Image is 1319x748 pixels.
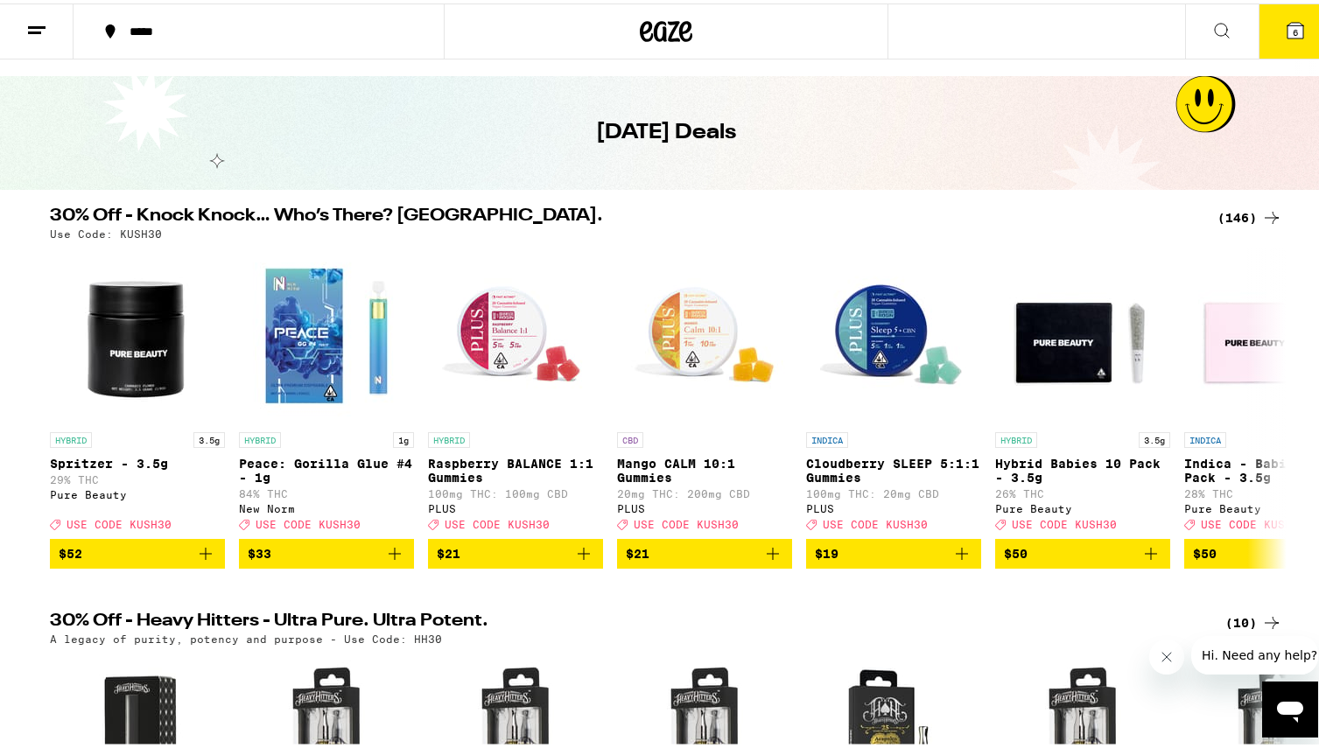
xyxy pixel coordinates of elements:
div: Pure Beauty [50,486,225,497]
span: USE CODE KUSH30 [67,515,172,527]
img: PLUS - Raspberry BALANCE 1:1 Gummies [428,245,603,420]
img: Pure Beauty - Hybrid Babies 10 Pack - 3.5g [995,245,1170,420]
p: HYBRID [428,429,470,444]
span: USE CODE KUSH30 [445,515,550,527]
img: PLUS - Mango CALM 10:1 Gummies [617,245,792,420]
a: Open page for Raspberry BALANCE 1:1 Gummies from PLUS [428,245,603,535]
p: 84% THC [239,485,414,496]
img: PLUS - Cloudberry SLEEP 5:1:1 Gummies [806,245,981,420]
p: HYBRID [239,429,281,444]
p: 3.5g [193,429,225,444]
p: A legacy of purity, potency and purpose - Use Code: HH30 [50,630,442,641]
p: INDICA [806,429,848,444]
p: Cloudberry SLEEP 5:1:1 Gummies [806,453,981,481]
span: $33 [248,543,271,557]
p: Mango CALM 10:1 Gummies [617,453,792,481]
span: $50 [1004,543,1028,557]
h2: 30% Off - Knock Knock… Who’s There? [GEOGRAPHIC_DATA]. [50,204,1196,225]
div: PLUS [617,500,792,511]
p: 29% THC [50,471,225,482]
span: USE CODE KUSH30 [1201,515,1306,527]
span: USE CODE KUSH30 [823,515,928,527]
span: USE CODE KUSH30 [256,515,361,527]
img: Pure Beauty - Spritzer - 3.5g [50,245,225,420]
p: 100mg THC: 100mg CBD [428,485,603,496]
button: Add to bag [995,535,1170,565]
p: 26% THC [995,485,1170,496]
span: $21 [437,543,460,557]
p: 100mg THC: 20mg CBD [806,485,981,496]
span: USE CODE KUSH30 [634,515,739,527]
div: Pure Beauty [995,500,1170,511]
a: Open page for Cloudberry SLEEP 5:1:1 Gummies from PLUS [806,245,981,535]
div: PLUS [806,500,981,511]
p: Spritzer - 3.5g [50,453,225,467]
div: PLUS [428,500,603,511]
p: 1g [393,429,414,444]
p: CBD [617,429,643,444]
h1: [DATE] Deals [596,115,736,144]
span: $52 [59,543,82,557]
p: 3.5g [1139,429,1170,444]
span: $50 [1193,543,1217,557]
button: Add to bag [239,535,414,565]
button: Add to bag [428,535,603,565]
iframe: Button to launch messaging window [1262,678,1318,734]
p: HYBRID [50,429,92,444]
span: USE CODE KUSH30 [1012,515,1117,527]
span: 6 [1293,24,1298,34]
button: Add to bag [50,535,225,565]
p: Hybrid Babies 10 Pack - 3.5g [995,453,1170,481]
button: Add to bag [617,535,792,565]
iframe: Message from company [1191,633,1318,671]
a: (146) [1217,204,1282,225]
a: (10) [1225,609,1282,630]
a: Open page for Spritzer - 3.5g from Pure Beauty [50,245,225,535]
p: INDICA [1184,429,1226,444]
p: Peace: Gorilla Glue #4 - 1g [239,453,414,481]
iframe: Close message [1149,636,1184,671]
h2: 30% Off - Heavy Hitters - Ultra Pure. Ultra Potent. [50,609,1196,630]
p: Raspberry BALANCE 1:1 Gummies [428,453,603,481]
button: Add to bag [806,535,981,565]
span: $19 [815,543,838,557]
span: $21 [626,543,649,557]
p: 20mg THC: 200mg CBD [617,485,792,496]
a: Open page for Hybrid Babies 10 Pack - 3.5g from Pure Beauty [995,245,1170,535]
p: Use Code: KUSH30 [50,225,162,236]
p: HYBRID [995,429,1037,444]
img: New Norm - Peace: Gorilla Glue #4 - 1g [239,245,414,420]
a: Open page for Peace: Gorilla Glue #4 - 1g from New Norm [239,245,414,535]
a: Open page for Mango CALM 10:1 Gummies from PLUS [617,245,792,535]
div: New Norm [239,500,414,511]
